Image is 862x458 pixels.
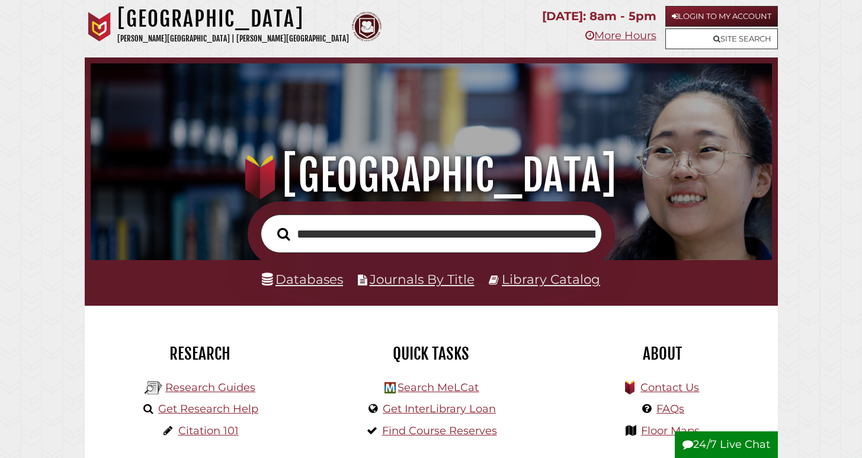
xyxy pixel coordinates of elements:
[502,271,600,287] a: Library Catalog
[656,402,684,415] a: FAQs
[178,424,239,437] a: Citation 101
[384,382,396,393] img: Hekman Library Logo
[382,424,497,437] a: Find Course Reserves
[145,379,162,397] img: Hekman Library Logo
[556,344,769,364] h2: About
[94,344,307,364] h2: Research
[383,402,496,415] a: Get InterLibrary Loan
[665,28,778,49] a: Site Search
[542,6,656,27] p: [DATE]: 8am - 5pm
[352,12,382,41] img: Calvin Theological Seminary
[271,224,296,244] button: Search
[325,344,538,364] h2: Quick Tasks
[117,32,349,46] p: [PERSON_NAME][GEOGRAPHIC_DATA] | [PERSON_NAME][GEOGRAPHIC_DATA]
[117,6,349,32] h1: [GEOGRAPHIC_DATA]
[262,271,343,287] a: Databases
[85,12,114,41] img: Calvin University
[585,29,656,42] a: More Hours
[165,381,255,394] a: Research Guides
[640,381,699,394] a: Contact Us
[398,381,479,394] a: Search MeLCat
[103,149,758,201] h1: [GEOGRAPHIC_DATA]
[641,424,700,437] a: Floor Maps
[158,402,258,415] a: Get Research Help
[370,271,475,287] a: Journals By Title
[665,6,778,27] a: Login to My Account
[277,227,290,241] i: Search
